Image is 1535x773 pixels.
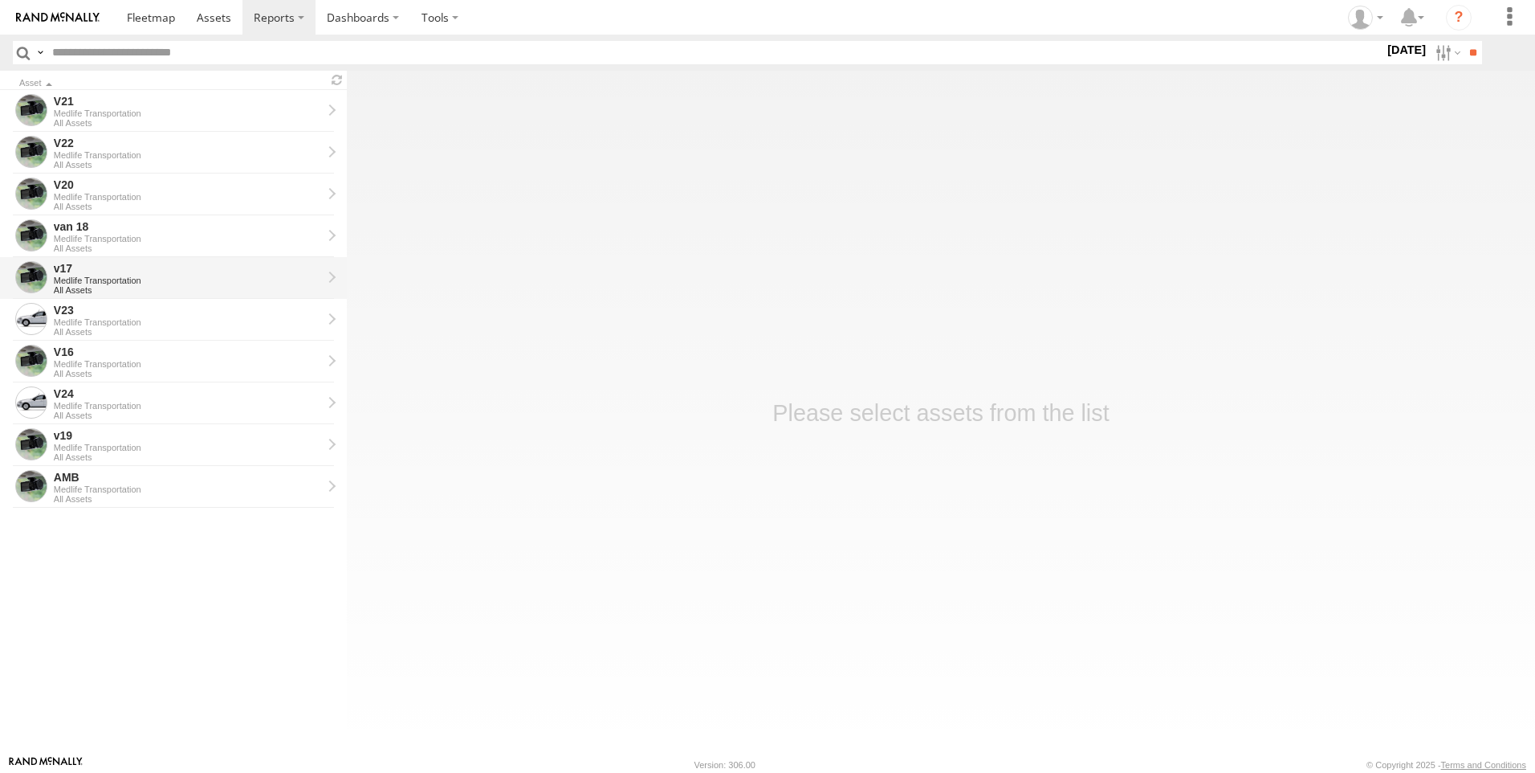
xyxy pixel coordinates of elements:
div: All Assets [54,452,322,462]
div: Medlife Transportation [54,192,322,202]
a: Terms and Conditions [1441,760,1526,770]
div: © Copyright 2025 - [1366,760,1526,770]
div: All Assets [54,285,322,295]
div: V20 - View Asset History [54,178,322,192]
div: v17 - View Asset History [54,261,322,276]
div: Version: 306.00 [694,760,755,770]
div: V22 - View Asset History [54,136,322,150]
div: Medlife Transportation [54,234,322,243]
label: Search Filter Options [1429,41,1464,64]
div: Relu Georgescu [1342,6,1389,30]
div: Click to Sort [19,80,321,88]
div: Medlife Transportation [54,359,322,369]
div: All Assets [54,494,322,504]
div: All Assets [54,327,322,337]
div: V24 - View Asset History [54,386,322,401]
div: Medlife Transportation [54,401,322,411]
div: Medlife Transportation [54,443,322,452]
label: [DATE] [1384,41,1429,59]
div: All Assets [54,243,322,253]
div: Medlife Transportation [54,485,322,494]
div: V23 - View Asset History [54,303,322,317]
div: Medlife Transportation [54,108,322,118]
div: All Assets [54,160,322,170]
div: van 18 - View Asset History [54,219,322,234]
div: v19 - View Asset History [54,428,322,443]
label: Search Query [34,41,47,64]
div: All Assets [54,202,322,211]
div: Medlife Transportation [54,150,322,160]
div: Medlife Transportation [54,276,322,285]
div: AMB - View Asset History [54,470,322,485]
div: All Assets [54,411,322,420]
div: V16 - View Asset History [54,345,322,359]
i: ? [1446,5,1472,31]
div: Medlife Transportation [54,317,322,327]
span: Refresh [328,72,347,88]
div: V21 - View Asset History [54,94,322,108]
a: Visit our Website [9,757,83,773]
div: All Assets [54,118,322,128]
img: rand-logo.svg [16,12,100,23]
div: All Assets [54,369,322,378]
